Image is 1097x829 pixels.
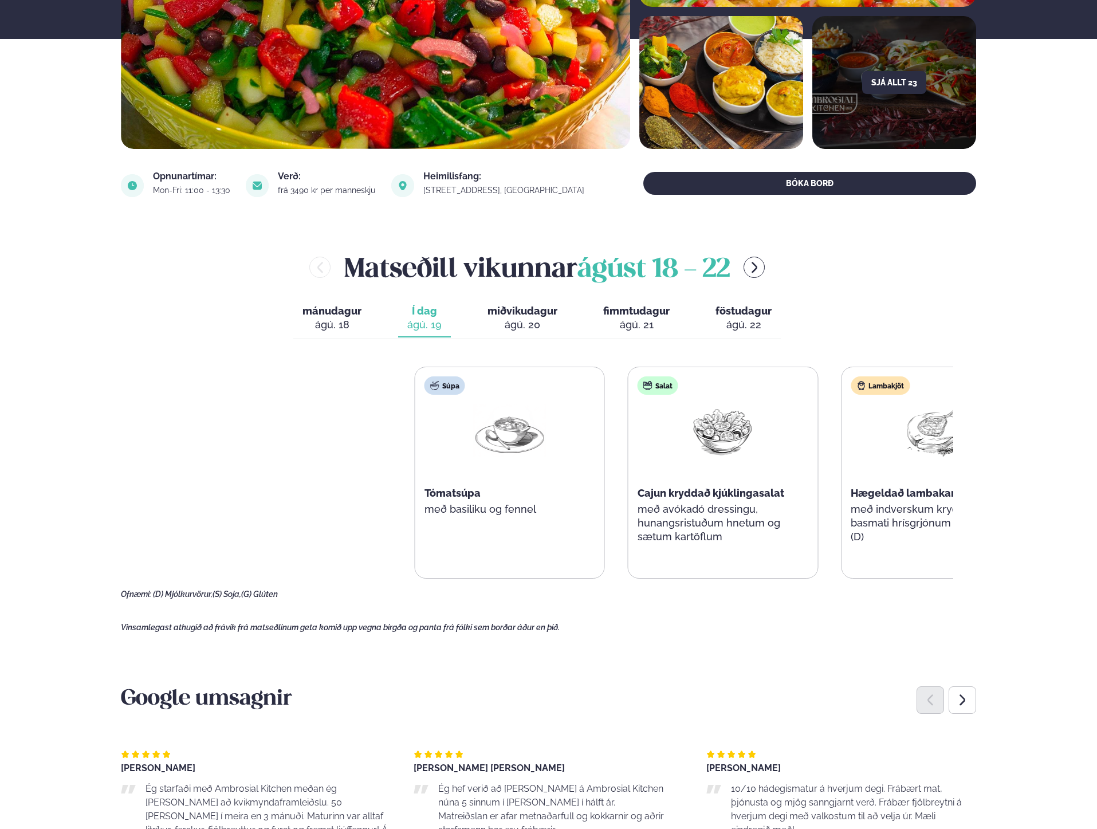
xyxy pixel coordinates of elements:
[862,71,926,94] button: Sjá allt 23
[302,305,361,317] span: mánudagur
[856,381,866,390] img: Lamb.svg
[121,686,976,713] h3: Google umsagnir
[478,300,567,337] button: miðvikudagur ágú. 20
[121,764,391,773] div: [PERSON_NAME]
[121,174,144,197] img: image alt
[213,590,241,599] span: (S) Soja,
[949,686,976,714] div: Next slide
[153,590,213,599] span: (D) Mjólkurvörur,
[603,305,670,317] span: fimmtudagur
[278,186,377,195] div: frá 3490 kr per manneskju
[686,404,760,457] img: Salad.png
[246,174,269,197] img: image alt
[278,172,377,181] div: Verð:
[899,404,973,457] img: Lamb-Meat.png
[302,318,361,332] div: ágú. 18
[424,487,481,499] span: Tómatsúpa
[153,186,232,195] div: Mon-Fri: 11:00 - 13:30
[851,502,1021,544] p: með indverskum kryddum, basmati hrísgrjónum og flatbrauði (D)
[407,318,442,332] div: ágú. 19
[241,590,278,599] span: (G) Glúten
[487,318,557,332] div: ágú. 20
[917,686,944,714] div: Previous slide
[424,502,595,516] p: með basiliku og fennel
[577,257,730,282] span: ágúst 18 - 22
[423,183,586,197] a: link
[851,487,965,499] span: Hægeldað lambakarrý
[638,376,678,395] div: Salat
[424,376,465,395] div: Súpa
[643,381,652,390] img: salad.svg
[487,305,557,317] span: miðvikudagur
[715,318,772,332] div: ágú. 22
[638,487,784,499] span: Cajun kryddað kjúklingasalat
[851,376,910,395] div: Lambakjöt
[407,304,442,318] span: Í dag
[473,404,546,457] img: Soup.png
[438,782,683,810] p: Ég hef verið að [PERSON_NAME] á Ambrosial Kitchen núna 5 sinnum í [PERSON_NAME] í hálft ár.
[430,381,439,390] img: soup.svg
[414,764,683,773] div: [PERSON_NAME] [PERSON_NAME]
[391,174,414,197] img: image alt
[153,172,232,181] div: Opnunartímar:
[121,590,151,599] span: Ofnæmi:
[706,300,781,337] button: föstudagur ágú. 22
[643,172,976,195] button: BÓKA BORÐ
[706,764,976,773] div: [PERSON_NAME]
[744,257,765,278] button: menu-btn-right
[344,249,730,286] h2: Matseðill vikunnar
[603,318,670,332] div: ágú. 21
[309,257,331,278] button: menu-btn-left
[121,623,560,632] span: Vinsamlegast athugið að frávik frá matseðlinum geta komið upp vegna birgða og panta frá fólki sem...
[293,300,371,337] button: mánudagur ágú. 18
[715,305,772,317] span: föstudagur
[398,300,451,337] button: Í dag ágú. 19
[638,502,808,544] p: með avókadó dressingu, hunangsristuðum hnetum og sætum kartöflum
[594,300,679,337] button: fimmtudagur ágú. 21
[423,172,586,181] div: Heimilisfang:
[639,16,803,149] img: image alt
